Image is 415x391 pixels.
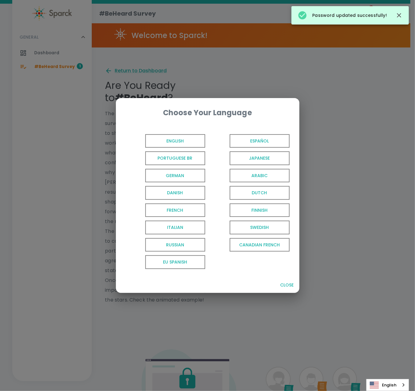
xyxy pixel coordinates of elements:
[208,219,292,236] button: Swedish
[145,203,205,217] span: French
[145,255,205,269] span: EU Spanish
[208,236,292,254] button: Canadian French
[298,8,387,23] div: Password updated successfully!
[230,186,290,200] span: Dutch
[145,134,205,148] span: English
[123,253,208,271] button: EU Spanish
[230,221,290,234] span: Swedish
[126,108,290,118] div: Choose Your Language
[123,219,208,236] button: Italian
[145,186,205,200] span: Danish
[123,202,208,219] button: French
[366,379,409,391] aside: Language selected: English
[208,132,292,150] button: Español
[230,169,290,183] span: Arabic
[367,379,409,391] a: English
[208,184,292,202] button: Dutch
[145,221,205,234] span: Italian
[145,151,205,165] span: Portuguese BR
[277,279,297,291] button: Close
[123,132,208,150] button: English
[123,236,208,254] button: Russian
[123,150,208,167] button: Portuguese BR
[366,379,409,391] div: Language
[145,169,205,183] span: German
[230,134,290,148] span: Español
[208,150,292,167] button: Japanese
[123,184,208,202] button: Danish
[208,167,292,184] button: Arabic
[123,167,208,184] button: German
[230,238,290,252] span: Canadian French
[230,203,290,217] span: Finnish
[145,238,205,252] span: Russian
[208,202,292,219] button: Finnish
[230,151,290,165] span: Japanese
